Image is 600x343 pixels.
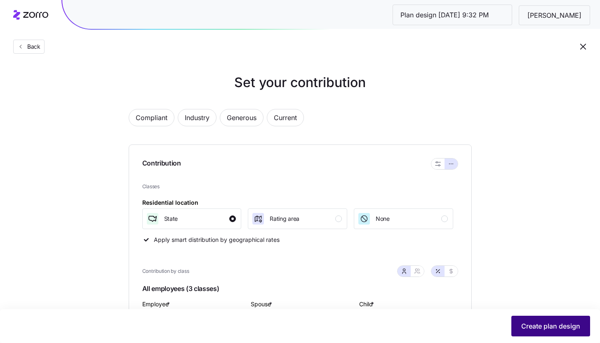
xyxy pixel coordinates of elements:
[178,109,216,126] button: Industry
[142,183,458,191] span: Classes
[142,267,189,275] span: Contribution by class
[136,109,167,126] span: Compliant
[521,10,588,21] span: [PERSON_NAME]
[142,158,181,170] span: Contribution
[13,40,45,54] button: Back
[142,282,458,299] span: All employees (3 classes)
[227,109,256,126] span: Generous
[376,215,390,223] span: None
[220,109,264,126] button: Generous
[274,109,297,126] span: Current
[24,43,40,51] span: Back
[142,300,172,309] label: Employee
[359,300,376,309] label: Child
[521,321,580,331] span: Create plan design
[185,109,209,126] span: Industry
[129,109,174,126] button: Compliant
[142,198,198,207] div: Residential location
[164,215,178,223] span: State
[511,316,590,336] button: Create plan design
[267,109,304,126] button: Current
[96,73,505,92] h1: Set your contribution
[251,300,274,309] label: Spouse
[270,215,299,223] span: Rating area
